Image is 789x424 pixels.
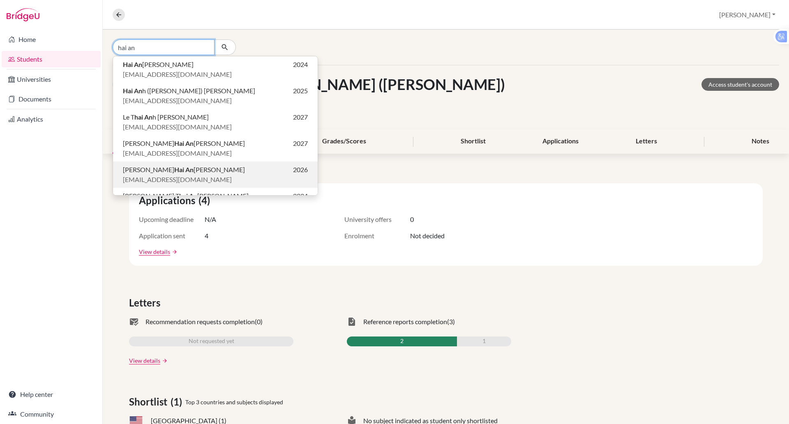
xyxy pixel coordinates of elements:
[113,135,318,161] button: [PERSON_NAME]Hai An[PERSON_NAME]2027[EMAIL_ADDRESS][DOMAIN_NAME]
[139,247,170,256] a: View details
[185,398,283,406] span: Top 3 countries and subjects displayed
[123,96,232,106] span: [EMAIL_ADDRESS][DOMAIN_NAME]
[742,129,779,154] div: Notes
[174,139,194,147] b: Hai An
[123,60,142,68] b: Hai An
[129,295,164,310] span: Letters
[2,51,101,67] a: Students
[113,83,318,109] button: Hai Anh ([PERSON_NAME]) [PERSON_NAME]2025[EMAIL_ADDRESS][DOMAIN_NAME]
[123,175,232,184] span: [EMAIL_ADDRESS][DOMAIN_NAME]
[205,231,208,241] span: 4
[123,60,194,69] span: [PERSON_NAME]
[293,165,308,175] span: 2026
[170,249,178,255] a: arrow_forward
[129,317,139,327] span: mark_email_read
[171,394,185,409] span: (1)
[160,358,168,364] a: arrow_forward
[400,336,404,346] span: 2
[7,8,39,21] img: Bridge-U
[2,386,101,403] a: Help center
[293,60,308,69] span: 2024
[123,86,255,96] span: h ([PERSON_NAME]) [PERSON_NAME]
[123,69,232,79] span: [EMAIL_ADDRESS][DOMAIN_NAME]
[198,193,213,208] span: (4)
[533,129,588,154] div: Applications
[129,394,171,409] span: Shortlist
[344,214,410,224] span: University offers
[205,214,216,224] span: N/A
[139,214,205,224] span: Upcoming deadline
[447,317,455,327] span: (3)
[410,214,414,224] span: 0
[312,129,376,154] div: Grades/Scores
[123,148,232,158] span: [EMAIL_ADDRESS][DOMAIN_NAME]
[293,191,308,201] span: 2024
[113,161,318,188] button: [PERSON_NAME]Hai An[PERSON_NAME]2026[EMAIL_ADDRESS][DOMAIN_NAME]
[139,193,198,208] span: Applications
[123,191,249,201] span: [PERSON_NAME] T [PERSON_NAME]
[129,356,160,365] a: View details
[347,317,357,327] span: task
[293,112,308,122] span: 2027
[2,71,101,88] a: Universities
[363,317,447,327] span: Reference reports completion
[139,231,205,241] span: Application sent
[113,109,318,135] button: Le Thai Anh [PERSON_NAME]2027[EMAIL_ADDRESS][DOMAIN_NAME]
[451,129,496,154] div: Shortlist
[179,192,197,200] b: hai An
[123,112,209,122] span: Le T h [PERSON_NAME]
[293,138,308,148] span: 2027
[701,78,779,91] a: Access student's account
[113,56,318,83] button: Hai An[PERSON_NAME]2024[EMAIL_ADDRESS][DOMAIN_NAME]
[134,113,152,121] b: hai An
[113,39,215,55] input: Find student by name...
[293,86,308,96] span: 2025
[113,188,318,214] button: [PERSON_NAME] Thai An[PERSON_NAME]2024[EMAIL_ADDRESS][DOMAIN_NAME]
[123,122,232,132] span: [EMAIL_ADDRESS][DOMAIN_NAME]
[2,91,101,107] a: Documents
[344,231,410,241] span: Enrolment
[2,31,101,48] a: Home
[145,317,255,327] span: Recommendation requests completion
[134,76,505,93] h1: [PERSON_NAME], [PERSON_NAME] ([PERSON_NAME])
[715,7,779,23] button: [PERSON_NAME]
[2,406,101,422] a: Community
[2,111,101,127] a: Analytics
[123,87,142,94] b: Hai An
[626,129,667,154] div: Letters
[255,317,263,327] span: (0)
[189,336,234,346] span: Not requested yet
[174,166,194,173] b: Hai An
[410,231,445,241] span: Not decided
[123,165,245,175] span: [PERSON_NAME] [PERSON_NAME]
[482,336,486,346] span: 1
[123,138,245,148] span: [PERSON_NAME] [PERSON_NAME]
